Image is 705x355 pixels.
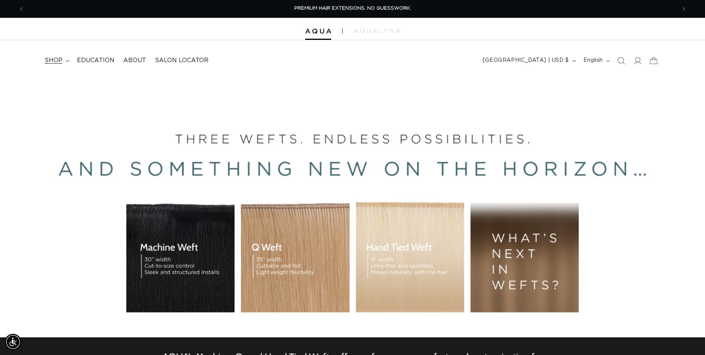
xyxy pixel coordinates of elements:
[676,2,692,16] button: Next announcement
[45,57,62,64] span: shop
[613,52,629,69] summary: Search
[305,29,331,34] img: Aqua Hair Extensions
[123,57,146,64] span: About
[77,57,114,64] span: Education
[583,57,603,64] span: English
[155,57,208,64] span: Salon Locator
[579,54,613,68] button: English
[478,54,579,68] button: [GEOGRAPHIC_DATA] | USD $
[294,6,411,11] span: PREMIUM HAIR EXTENSIONS. NO GUESSWORK.
[483,57,569,64] span: [GEOGRAPHIC_DATA] | USD $
[13,2,29,16] button: Previous announcement
[668,319,705,355] iframe: Chat Widget
[119,52,151,69] a: About
[40,52,72,69] summary: shop
[354,29,400,33] img: aqualyna.com
[151,52,213,69] a: Salon Locator
[5,334,21,350] div: Accessibility Menu
[72,52,119,69] a: Education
